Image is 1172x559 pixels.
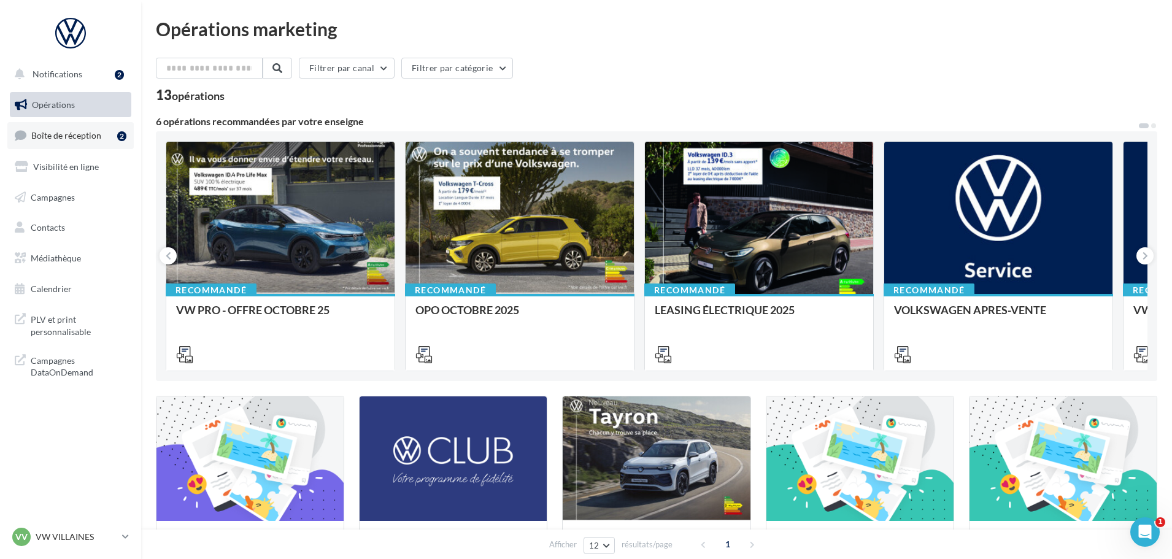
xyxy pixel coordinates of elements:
span: VV [15,531,28,543]
span: Médiathèque [31,253,81,263]
div: opérations [172,90,225,101]
div: Opérations marketing [156,20,1157,38]
div: 6 opérations recommandées par votre enseigne [156,117,1138,126]
a: VV VW VILLAINES [10,525,131,549]
div: 13 [156,88,225,102]
span: Opérations [32,99,75,110]
div: Recommandé [644,283,735,297]
span: 1 [1155,517,1165,527]
a: Calendrier [7,276,134,302]
div: OPO OCTOBRE 2025 [415,304,624,328]
span: Boîte de réception [31,130,101,141]
span: Calendrier [31,283,72,294]
a: Campagnes [7,185,134,210]
span: Visibilité en ligne [33,161,99,172]
div: 2 [117,131,126,141]
span: Notifications [33,69,82,79]
div: Recommandé [166,283,256,297]
span: Campagnes [31,191,75,202]
a: Boîte de réception2 [7,122,134,148]
div: Recommandé [405,283,496,297]
div: VOLKSWAGEN APRES-VENTE [894,304,1103,328]
iframe: Intercom live chat [1130,517,1160,547]
a: Campagnes DataOnDemand [7,347,134,384]
button: 12 [584,537,615,554]
div: 2 [115,70,124,80]
button: Filtrer par canal [299,58,395,79]
a: Opérations [7,92,134,118]
a: Visibilité en ligne [7,154,134,180]
div: Recommandé [884,283,974,297]
span: PLV et print personnalisable [31,311,126,337]
div: VW PRO - OFFRE OCTOBRE 25 [176,304,385,328]
span: 1 [718,534,738,554]
span: 12 [589,541,599,550]
span: Afficher [549,539,577,550]
span: Contacts [31,222,65,233]
div: LEASING ÉLECTRIQUE 2025 [655,304,863,328]
button: Filtrer par catégorie [401,58,513,79]
span: Campagnes DataOnDemand [31,352,126,379]
a: Médiathèque [7,245,134,271]
span: résultats/page [622,539,673,550]
p: VW VILLAINES [36,531,117,543]
a: Contacts [7,215,134,241]
a: PLV et print personnalisable [7,306,134,342]
button: Notifications 2 [7,61,129,87]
